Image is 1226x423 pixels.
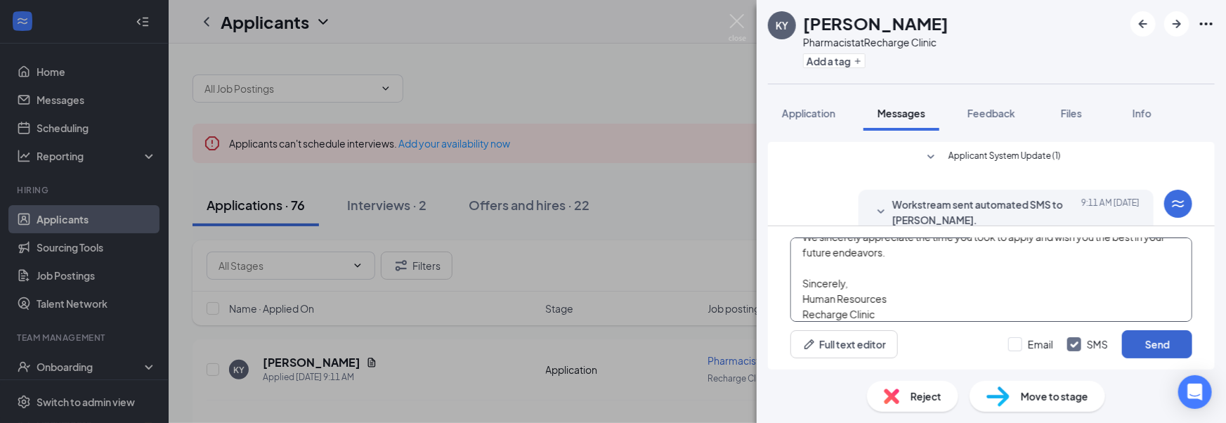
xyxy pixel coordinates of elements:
button: Send [1122,330,1192,358]
button: PlusAdd a tag [803,53,866,68]
span: Info [1133,107,1152,119]
div: Open Intercom Messenger [1178,375,1212,409]
div: KY [776,18,788,32]
h1: [PERSON_NAME] [803,11,948,35]
span: Workstream sent automated SMS to [PERSON_NAME]. [892,197,1076,228]
span: Application [782,107,835,119]
svg: ArrowLeftNew [1135,15,1152,32]
span: Reject [911,389,941,404]
svg: ArrowRight [1168,15,1185,32]
button: SmallChevronDownApplicant System Update (1) [922,149,1061,166]
span: [DATE] 9:11 AM [1081,197,1140,228]
textarea: Dear [PERSON_NAME], Thank you for your interest in the Pharmacist position at [GEOGRAPHIC_DATA]. ... [790,237,1192,322]
span: Files [1061,107,1082,119]
svg: Plus [854,57,862,65]
svg: SmallChevronDown [922,149,939,166]
svg: Pen [802,337,816,351]
svg: Ellipses [1198,15,1215,32]
span: Feedback [967,107,1015,119]
div: Pharmacist at Recharge Clinic [803,35,948,49]
svg: SmallChevronDown [873,204,889,221]
button: Full text editorPen [790,330,898,358]
span: Move to stage [1021,389,1088,404]
button: ArrowRight [1164,11,1189,37]
span: Applicant System Update (1) [948,149,1061,166]
svg: WorkstreamLogo [1170,195,1187,212]
button: ArrowLeftNew [1130,11,1156,37]
span: Messages [878,107,925,119]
